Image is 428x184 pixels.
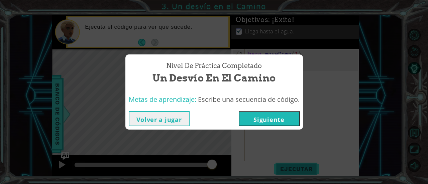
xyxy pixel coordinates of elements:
span: Metas de aprendizaje: [129,95,196,104]
span: Nivel de práctica Completado [166,61,262,71]
span: Escribe una secuencia de código. [198,95,300,104]
button: Siguiente [239,111,300,126]
button: Volver a jugar [129,111,190,126]
span: Un desvío en el Camino [152,71,276,85]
